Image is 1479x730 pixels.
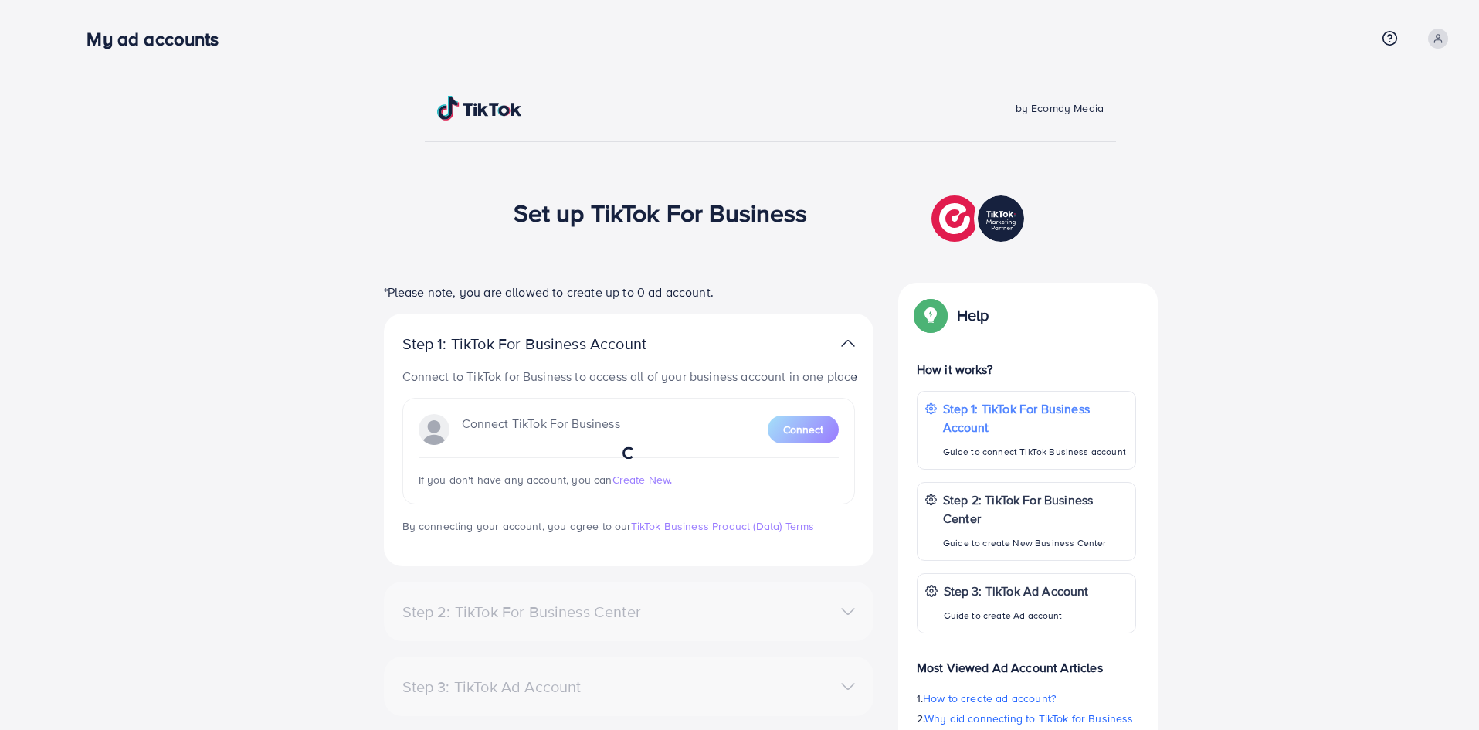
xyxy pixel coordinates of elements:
[943,491,1128,528] p: Step 2: TikTok For Business Center
[917,689,1136,708] p: 1.
[917,301,945,329] img: Popup guide
[943,399,1128,436] p: Step 1: TikTok For Business Account
[943,534,1128,552] p: Guide to create New Business Center
[1016,100,1104,116] span: by Ecomdy Media
[923,691,1056,706] span: How to create ad account?
[944,582,1089,600] p: Step 3: TikTok Ad Account
[437,96,522,121] img: TikTok
[402,334,696,353] p: Step 1: TikTok For Business Account
[957,306,989,324] p: Help
[944,606,1089,625] p: Guide to create Ad account
[917,360,1136,379] p: How it works?
[931,192,1028,246] img: TikTok partner
[917,646,1136,677] p: Most Viewed Ad Account Articles
[943,443,1128,461] p: Guide to connect TikTok Business account
[841,332,855,355] img: TikTok partner
[514,198,808,227] h1: Set up TikTok For Business
[87,28,231,50] h3: My ad accounts
[384,283,873,301] p: *Please note, you are allowed to create up to 0 ad account.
